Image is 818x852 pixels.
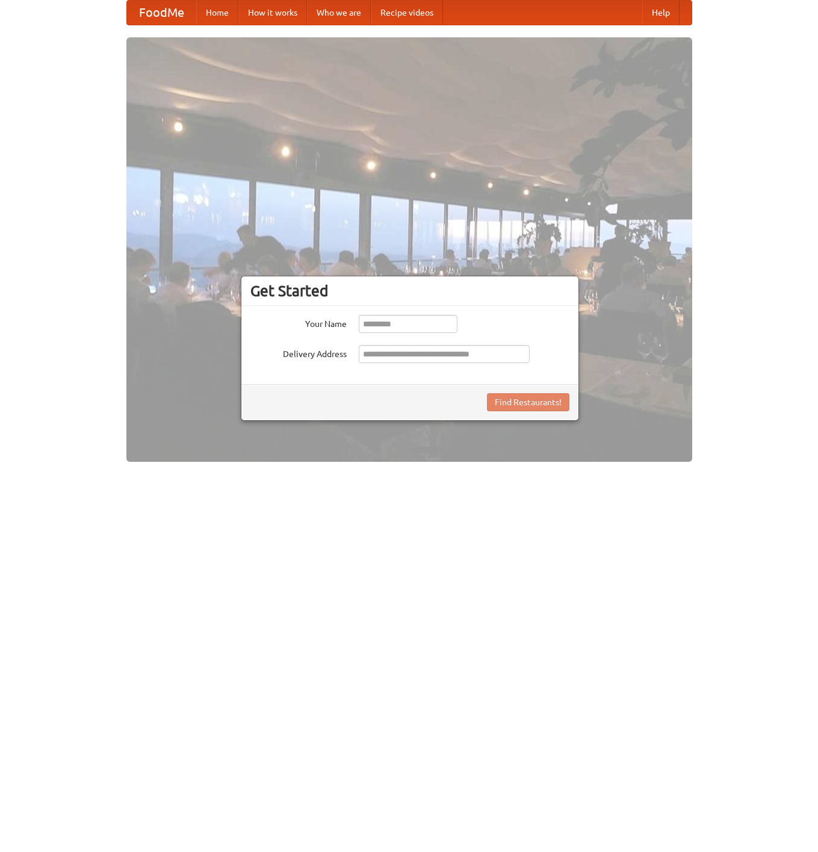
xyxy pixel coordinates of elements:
[127,1,196,25] a: FoodMe
[250,315,347,330] label: Your Name
[250,345,347,360] label: Delivery Address
[196,1,238,25] a: Home
[250,282,569,300] h3: Get Started
[238,1,307,25] a: How it works
[642,1,680,25] a: Help
[307,1,371,25] a: Who we are
[371,1,443,25] a: Recipe videos
[487,393,569,411] button: Find Restaurants!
